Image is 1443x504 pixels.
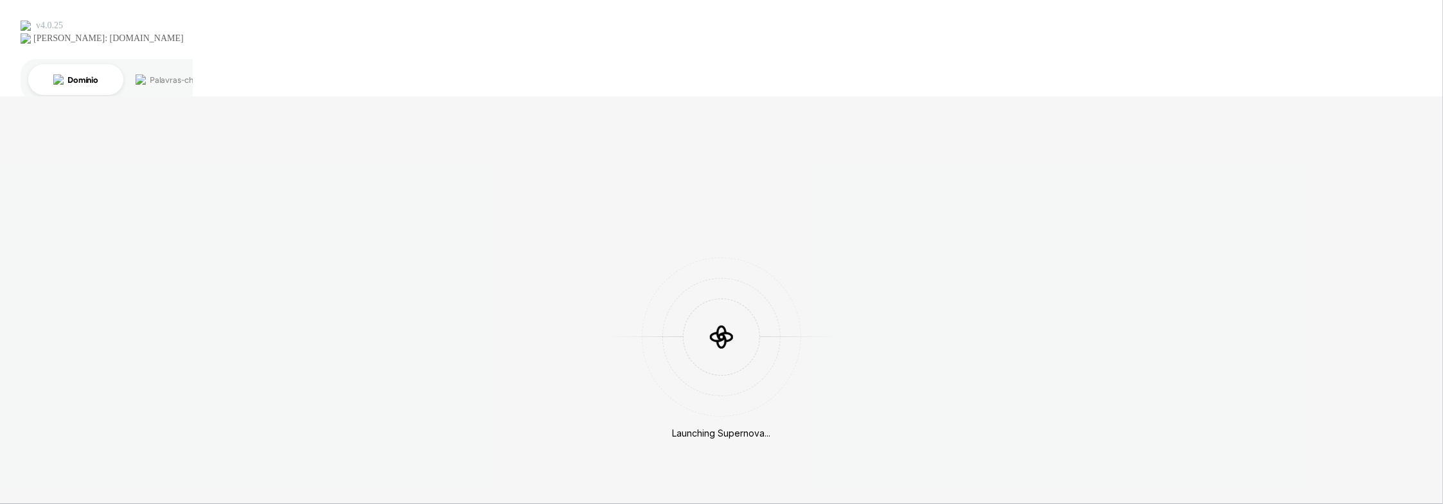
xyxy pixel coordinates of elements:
[21,33,31,44] img: website_grey.svg
[53,74,64,85] img: tab_domain_overview_orange.svg
[150,76,206,84] div: Palavras-chave
[21,21,31,31] img: logo_orange.svg
[67,76,98,84] div: Domínio
[33,33,184,44] div: [PERSON_NAME]: [DOMAIN_NAME]
[36,21,63,31] div: v 4.0.25
[136,74,146,85] img: tab_keywords_by_traffic_grey.svg
[673,427,771,440] div: Launching Supernova...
